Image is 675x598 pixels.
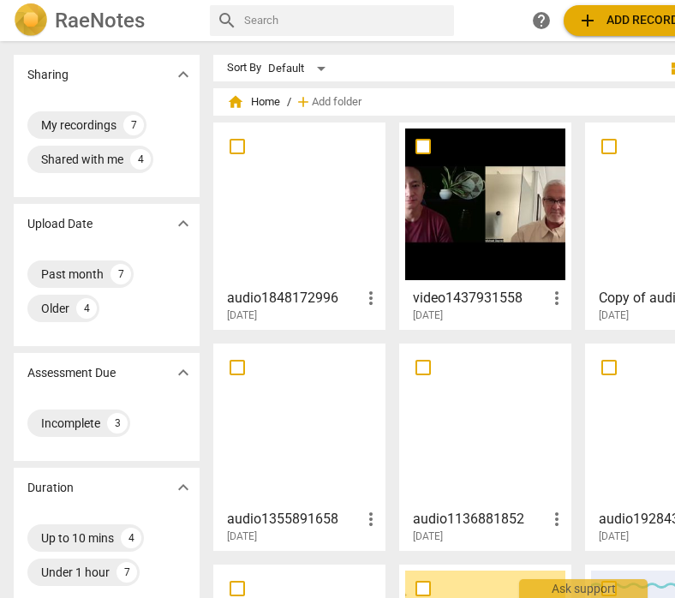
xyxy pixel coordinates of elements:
[526,5,557,36] a: Help
[111,264,131,284] div: 7
[361,288,381,308] span: more_vert
[41,117,116,134] div: My recordings
[217,10,237,31] span: search
[55,9,145,33] h2: RaeNotes
[227,308,257,323] span: [DATE]
[41,415,100,432] div: Incomplete
[227,62,261,75] div: Sort By
[41,266,104,283] div: Past month
[27,364,116,382] p: Assessment Due
[227,93,244,111] span: home
[227,509,361,529] h3: audio1355891658
[227,529,257,544] span: [DATE]
[27,479,74,497] p: Duration
[41,300,69,317] div: Older
[130,149,151,170] div: 4
[173,477,194,498] span: expand_more
[531,10,552,31] span: help
[413,288,547,308] h3: video1437931558
[170,211,196,236] button: Show more
[41,564,110,581] div: Under 1 hour
[547,509,567,529] span: more_vert
[268,55,332,82] div: Default
[76,298,97,319] div: 4
[227,93,280,111] span: Home
[107,413,128,434] div: 3
[312,96,361,109] span: Add folder
[599,308,629,323] span: [DATE]
[413,529,443,544] span: [DATE]
[295,93,312,111] span: add
[599,529,629,544] span: [DATE]
[287,96,291,109] span: /
[121,528,141,548] div: 4
[519,579,648,598] div: Ask support
[173,362,194,383] span: expand_more
[361,509,381,529] span: more_vert
[116,562,137,583] div: 7
[227,288,361,308] h3: audio1848172996
[219,350,379,543] a: audio1355891658[DATE]
[547,288,567,308] span: more_vert
[173,64,194,85] span: expand_more
[170,475,196,500] button: Show more
[27,215,93,233] p: Upload Date
[244,7,447,34] input: Search
[41,151,123,168] div: Shared with me
[413,308,443,323] span: [DATE]
[219,129,379,322] a: audio1848172996[DATE]
[14,3,196,38] a: LogoRaeNotes
[577,10,598,31] span: add
[14,3,48,38] img: Logo
[123,115,144,135] div: 7
[405,129,565,322] a: video1437931558[DATE]
[405,350,565,543] a: audio1136881852[DATE]
[27,66,69,84] p: Sharing
[170,62,196,87] button: Show more
[41,529,114,547] div: Up to 10 mins
[173,213,194,234] span: expand_more
[170,360,196,386] button: Show more
[413,509,547,529] h3: audio1136881852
